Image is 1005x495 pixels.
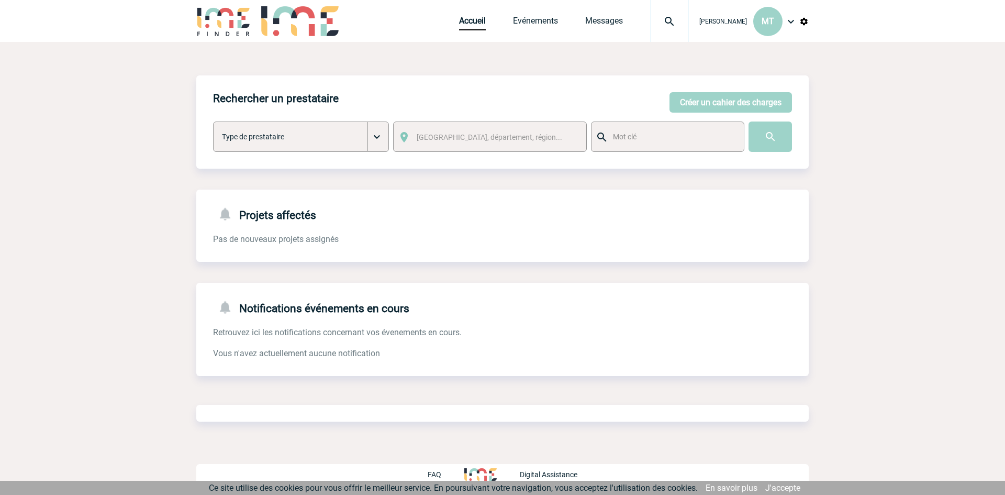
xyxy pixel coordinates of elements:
[520,470,577,479] p: Digital Assistance
[209,483,698,493] span: Ce site utilise des cookies pour vous offrir le meilleur service. En poursuivant votre navigation...
[417,133,562,141] span: [GEOGRAPHIC_DATA], département, région...
[762,16,774,26] span: MT
[585,16,623,30] a: Messages
[428,470,441,479] p: FAQ
[213,92,339,105] h4: Rechercher un prestataire
[196,6,251,36] img: IME-Finder
[706,483,757,493] a: En savoir plus
[217,300,239,315] img: notifications-24-px-g.png
[428,469,464,479] a: FAQ
[213,206,316,222] h4: Projets affectés
[213,327,462,337] span: Retrouvez ici les notifications concernant vos évenements en cours.
[513,16,558,30] a: Evénements
[213,348,380,358] span: Vous n'avez actuellement aucune notification
[765,483,800,493] a: J'accepte
[217,206,239,222] img: notifications-24-px-g.png
[610,130,734,144] input: Mot clé
[213,300,409,315] h4: Notifications événements en cours
[213,234,339,244] span: Pas de nouveaux projets assignés
[749,122,792,152] input: Submit
[699,18,747,25] span: [PERSON_NAME]
[459,16,486,30] a: Accueil
[464,468,497,481] img: http://www.idealmeetingsevents.fr/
